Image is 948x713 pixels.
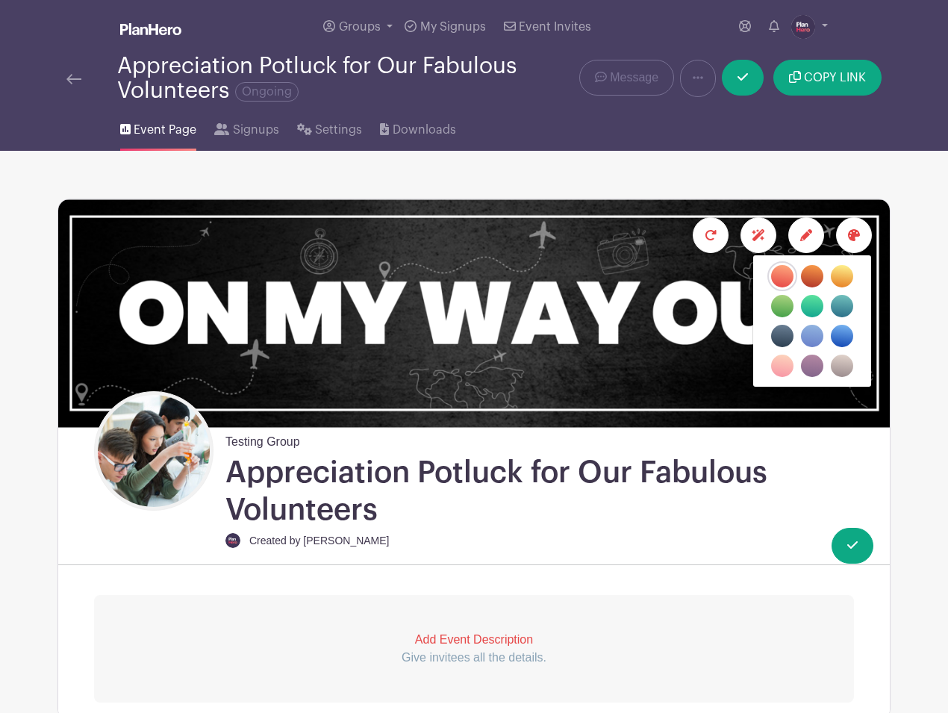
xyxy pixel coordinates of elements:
[579,60,674,96] a: Message
[804,72,866,84] span: COPY LINK
[134,121,196,139] span: Event Page
[791,15,815,39] img: PH-Logo-Circle-Centered-Purple.jpg
[773,60,882,96] button: COPY LINK
[120,23,181,35] img: logo_white-6c42ec7e38ccf1d336a20a19083b03d10ae64f83f12c07503d8b9e83406b4c7d.svg
[94,649,854,667] p: Give invitees all the details.
[66,74,81,84] img: back-arrow-29a5d9b10d5bd6ae65dc969a981735edf675c4d7a1fe02e03b50dbd4ba3cdb55.svg
[94,595,854,703] a: Add Event Description Give invitees all the details.
[380,103,455,151] a: Downloads
[120,103,196,151] a: Event Page
[225,533,240,548] img: PH-Logo-Circle-Centered-Purple.jpg
[315,121,362,139] span: Settings
[233,121,279,139] span: Signups
[225,427,300,451] span: Testing Group
[214,103,278,151] a: Signups
[117,54,523,103] div: Appreciation Potluck for Our Fabulous Volunteers
[249,535,390,547] small: Created by [PERSON_NAME]
[393,121,456,139] span: Downloads
[610,69,658,87] span: Message
[420,21,486,33] span: My Signups
[339,21,381,33] span: Groups
[753,261,871,381] div: filters
[58,199,890,427] img: event_banner_9234.png
[519,21,591,33] span: Event Invites
[235,82,299,102] span: Ongoing
[225,454,884,529] h1: Appreciation Potluck for Our Fabulous Volunteers
[94,631,854,649] p: Add Event Description
[297,103,362,151] a: Settings
[98,395,210,507] img: SATvsACT-page-science.jpg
